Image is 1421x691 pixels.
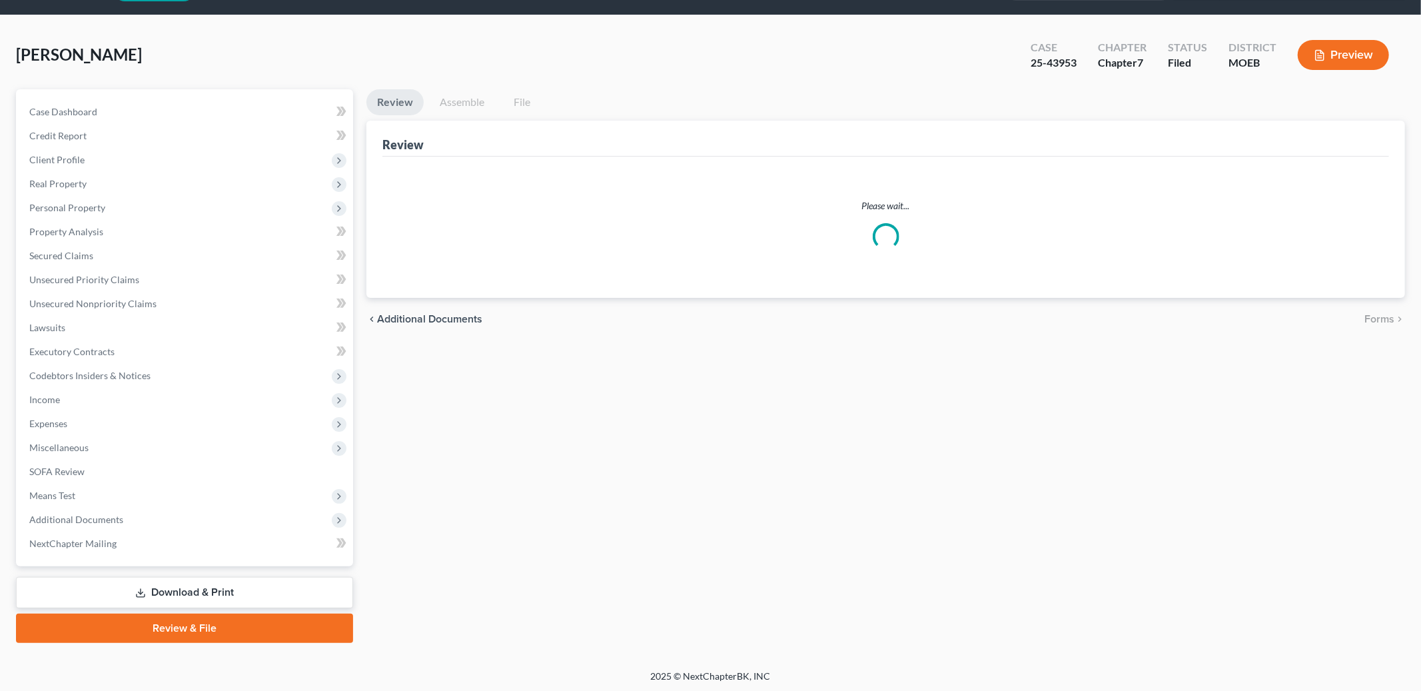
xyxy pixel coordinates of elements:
a: File [500,89,543,115]
div: Chapter [1098,55,1147,71]
a: SOFA Review [19,460,353,484]
span: Secured Claims [29,250,93,261]
span: Forms [1364,314,1394,325]
div: District [1228,40,1276,55]
a: chevron_left Additional Documents [366,314,482,325]
span: Credit Report [29,130,87,141]
span: Unsecured Nonpriority Claims [29,298,157,309]
a: Review & File [16,614,353,643]
span: Income [29,394,60,405]
span: Real Property [29,178,87,189]
span: Means Test [29,490,75,501]
p: Please wait... [393,199,1378,213]
span: Property Analysis [29,226,103,237]
span: Codebtors Insiders & Notices [29,370,151,381]
a: Credit Report [19,124,353,148]
div: Filed [1168,55,1207,71]
a: Assemble [429,89,495,115]
button: Forms chevron_right [1364,314,1405,325]
div: Case [1031,40,1077,55]
span: SOFA Review [29,466,85,477]
a: Secured Claims [19,244,353,268]
span: Lawsuits [29,322,65,333]
span: Case Dashboard [29,106,97,117]
span: [PERSON_NAME] [16,45,142,64]
span: Additional Documents [29,514,123,525]
button: Preview [1298,40,1389,70]
a: Executory Contracts [19,340,353,364]
div: MOEB [1228,55,1276,71]
span: Executory Contracts [29,346,115,357]
a: NextChapter Mailing [19,532,353,556]
span: 7 [1137,56,1143,69]
a: Lawsuits [19,316,353,340]
span: Expenses [29,418,67,429]
div: 25-43953 [1031,55,1077,71]
span: Client Profile [29,154,85,165]
a: Review [366,89,424,115]
a: Unsecured Nonpriority Claims [19,292,353,316]
a: Unsecured Priority Claims [19,268,353,292]
a: Download & Print [16,577,353,608]
span: Miscellaneous [29,442,89,453]
span: Personal Property [29,202,105,213]
a: Case Dashboard [19,100,353,124]
span: NextChapter Mailing [29,538,117,549]
span: Additional Documents [377,314,482,325]
div: Review [382,137,424,153]
div: Chapter [1098,40,1147,55]
i: chevron_left [366,314,377,325]
span: Unsecured Priority Claims [29,274,139,285]
div: Status [1168,40,1207,55]
a: Property Analysis [19,220,353,244]
i: chevron_right [1394,314,1405,325]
